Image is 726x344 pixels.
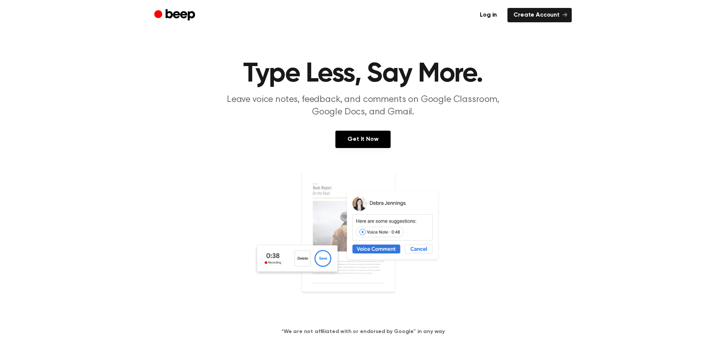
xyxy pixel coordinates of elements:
[9,328,717,336] h4: *We are not affiliated with or endorsed by Google™ in any way
[335,131,390,148] a: Get It Now
[154,8,197,23] a: Beep
[253,171,473,316] img: Voice Comments on Docs and Recording Widget
[218,94,508,119] p: Leave voice notes, feedback, and comments on Google Classroom, Google Docs, and Gmail.
[169,60,557,88] h1: Type Less, Say More.
[507,8,572,22] a: Create Account
[474,8,503,22] a: Log in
